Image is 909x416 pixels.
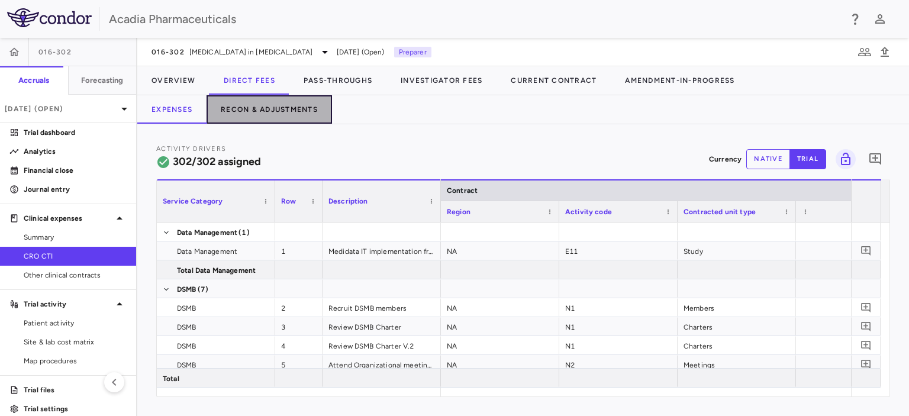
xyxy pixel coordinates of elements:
[559,355,678,373] div: N2
[24,146,127,157] p: Analytics
[858,337,874,353] button: Add comment
[275,241,323,260] div: 1
[275,317,323,336] div: 3
[860,245,872,256] svg: Add comment
[24,184,127,195] p: Journal entry
[173,154,261,170] h6: 302/302 assigned
[684,208,756,216] span: Contracted unit type
[323,298,441,317] div: Recruit DSMB members
[24,356,127,366] span: Map procedures
[238,223,249,242] span: (1)
[151,47,185,57] span: 016-302
[559,317,678,336] div: N1
[7,8,92,27] img: logo-full-BYUhSk78.svg
[860,359,872,370] svg: Add comment
[209,66,289,95] button: Direct Fees
[865,149,885,169] button: Add comment
[323,355,441,373] div: Attend Organizational meetings and write minutes
[177,223,237,242] span: Data Management
[831,149,856,169] span: You do not have permission to lock or unlock grids
[323,241,441,260] div: Medidata IT implementation from IQVIA to the CTMS system
[441,241,559,260] div: NA
[678,241,796,260] div: Study
[289,66,386,95] button: Pass-Throughs
[156,145,226,153] span: Activity Drivers
[24,127,127,138] p: Trial dashboard
[559,298,678,317] div: N1
[497,66,611,95] button: Current Contract
[678,317,796,336] div: Charters
[441,355,559,373] div: NA
[177,318,196,337] span: DSMB
[441,298,559,317] div: NA
[24,232,127,243] span: Summary
[394,47,431,57] p: Preparer
[868,152,882,166] svg: Add comment
[441,336,559,354] div: NA
[198,280,208,299] span: (7)
[858,243,874,259] button: Add comment
[81,75,124,86] h6: Forecasting
[5,104,117,114] p: [DATE] (Open)
[177,242,237,261] span: Data Management
[281,197,296,205] span: Row
[207,95,332,124] button: Recon & Adjustments
[24,337,127,347] span: Site & lab cost matrix
[163,369,179,388] span: Total
[858,318,874,334] button: Add comment
[24,165,127,176] p: Financial close
[328,197,368,205] span: Description
[789,149,826,169] button: trial
[177,356,196,375] span: DSMB
[559,241,678,260] div: E11
[678,336,796,354] div: Charters
[447,186,478,195] span: Contract
[447,208,470,216] span: Region
[611,66,749,95] button: Amendment-In-Progress
[275,355,323,373] div: 5
[38,47,72,57] span: 016-302
[177,337,196,356] span: DSMB
[24,299,112,309] p: Trial activity
[177,299,196,318] span: DSMB
[189,47,313,57] span: [MEDICAL_DATA] in [MEDICAL_DATA]
[678,355,796,373] div: Meetings
[24,270,127,280] span: Other clinical contracts
[323,336,441,354] div: Review DSMB Charter V.2
[386,66,497,95] button: Investigator Fees
[337,47,385,57] span: [DATE] (Open)
[163,197,223,205] span: Service Category
[137,66,209,95] button: Overview
[678,298,796,317] div: Members
[746,149,790,169] button: native
[441,317,559,336] div: NA
[24,385,127,395] p: Trial files
[24,318,127,328] span: Patient activity
[177,280,196,299] span: DSMB
[709,154,742,165] p: Currency
[275,336,323,354] div: 4
[860,302,872,313] svg: Add comment
[860,340,872,351] svg: Add comment
[858,356,874,372] button: Add comment
[24,213,112,224] p: Clinical expenses
[275,298,323,317] div: 2
[559,336,678,354] div: N1
[323,317,441,336] div: Review DSMB Charter
[177,261,256,280] span: Total Data Management
[18,75,49,86] h6: Accruals
[860,321,872,332] svg: Add comment
[24,251,127,262] span: CRO CTI
[858,299,874,315] button: Add comment
[24,404,127,414] p: Trial settings
[137,95,207,124] button: Expenses
[109,10,840,28] div: Acadia Pharmaceuticals
[565,208,612,216] span: Activity code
